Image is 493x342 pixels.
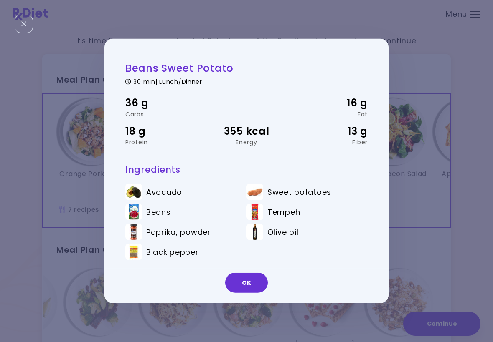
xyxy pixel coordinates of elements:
div: 13 g [287,123,368,139]
span: Avocado [146,187,182,196]
div: Protein [125,139,206,145]
h3: Ingredients [125,164,368,175]
div: Energy [206,139,287,145]
div: Close [15,15,33,33]
div: Fat [287,111,368,117]
span: Beans [146,207,171,216]
div: 18 g [125,123,206,139]
span: Paprika, powder [146,227,211,236]
span: Olive oil [267,227,298,236]
div: 30 min | Lunch/Dinner [125,77,368,85]
span: Black pepper [146,247,199,256]
div: Carbs [125,111,206,117]
span: Sweet potatoes [267,187,331,196]
div: 355 kcal [206,123,287,139]
div: 16 g [287,95,368,111]
div: Fiber [287,139,368,145]
h2: Beans Sweet Potato [125,62,368,75]
div: 36 g [125,95,206,111]
span: Tempeh [267,207,300,216]
button: OK [225,273,268,293]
